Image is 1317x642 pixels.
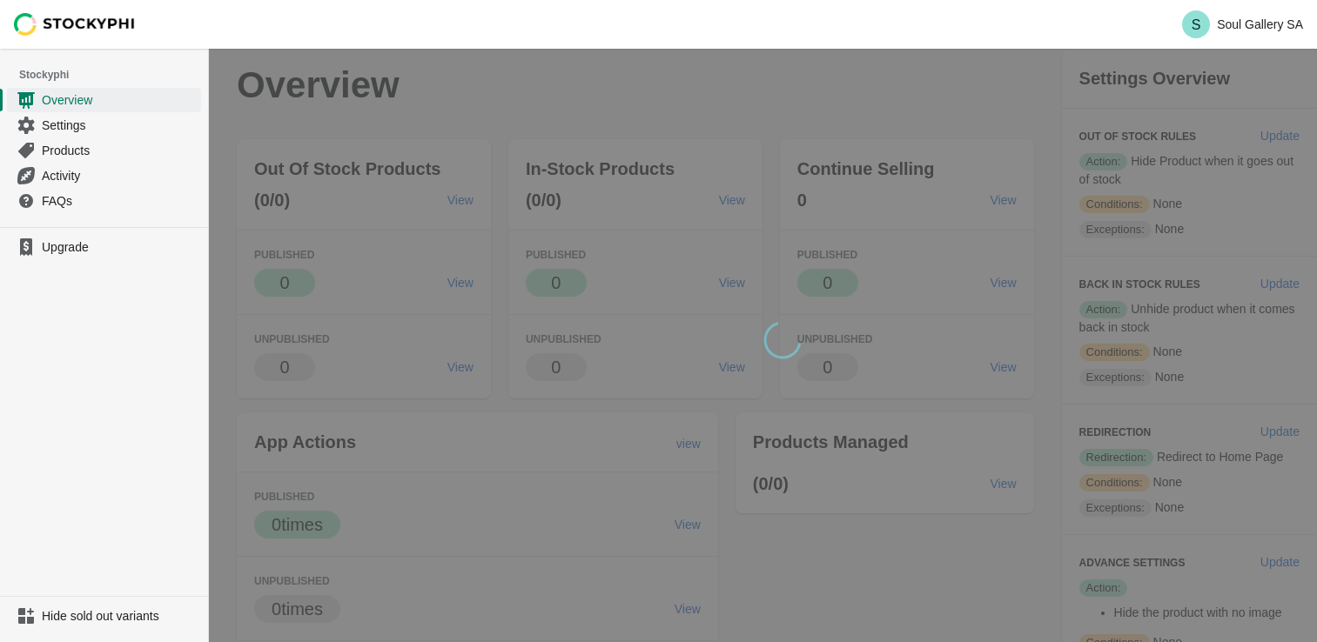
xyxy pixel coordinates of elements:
a: Settings [7,112,201,137]
span: Settings [42,117,198,134]
span: Activity [42,167,198,184]
a: Products [7,137,201,163]
a: FAQs [7,188,201,213]
a: Activity [7,163,201,188]
span: FAQs [42,192,198,210]
a: Hide sold out variants [7,604,201,628]
span: Hide sold out variants [42,607,198,625]
p: Soul Gallery SA [1217,17,1303,31]
span: Upgrade [42,238,198,256]
a: Overview [7,87,201,112]
span: Avatar with initials S [1182,10,1210,38]
span: Stockyphi [19,66,208,84]
span: Products [42,142,198,159]
img: Stockyphi [14,13,136,36]
span: Overview [42,91,198,109]
a: Upgrade [7,235,201,259]
text: S [1192,17,1201,32]
button: Avatar with initials SSoul Gallery SA [1175,7,1310,42]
